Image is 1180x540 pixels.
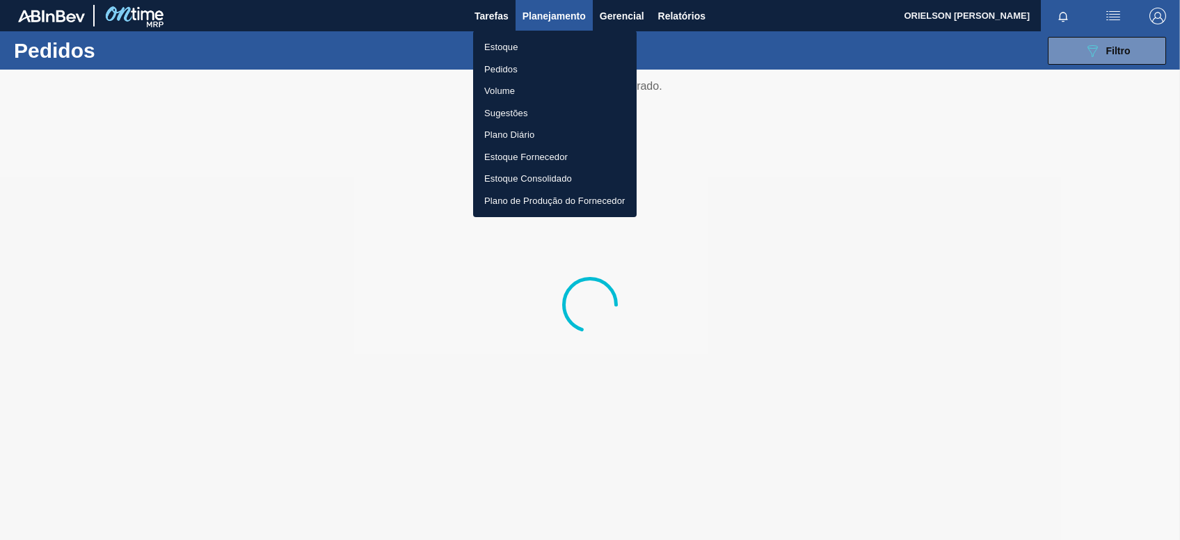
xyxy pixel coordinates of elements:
a: Pedidos [473,58,637,81]
a: Estoque Fornecedor [473,146,637,168]
a: Plano de Produção do Fornecedor [473,190,637,212]
a: Sugestões [473,102,637,125]
a: Plano Diário [473,124,637,146]
a: Estoque Consolidado [473,168,637,190]
a: Estoque [473,36,637,58]
a: Volume [473,80,637,102]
